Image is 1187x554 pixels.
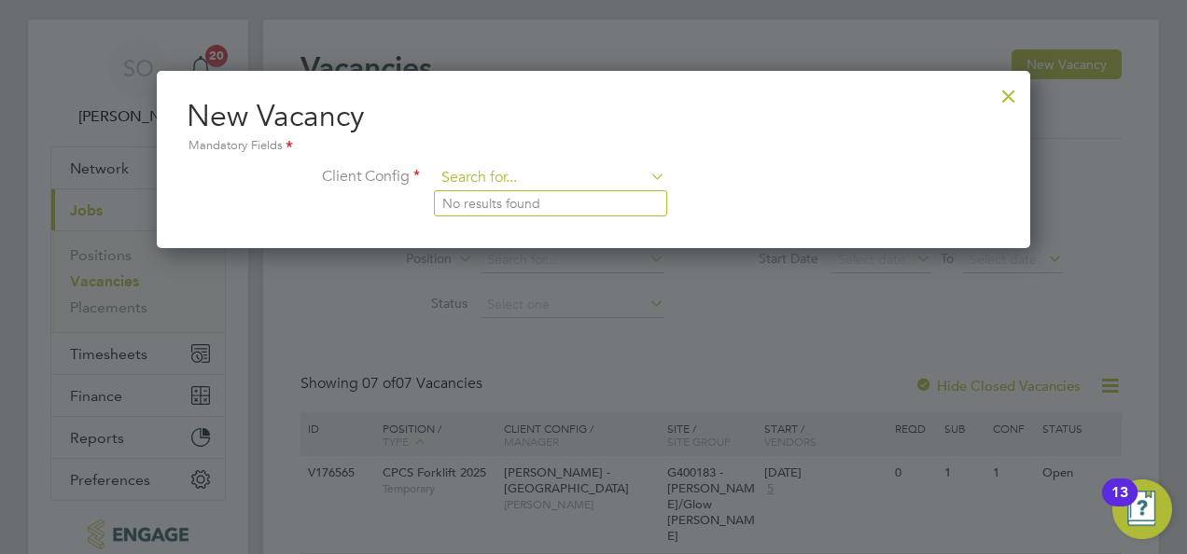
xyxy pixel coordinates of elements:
li: No results found [435,191,666,215]
h2: New Vacancy [187,97,1000,157]
input: Search for... [435,164,665,192]
button: Open Resource Center, 13 new notifications [1112,479,1172,539]
label: Client Config [187,167,420,187]
div: 13 [1111,492,1128,517]
div: Mandatory Fields [187,136,1000,157]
